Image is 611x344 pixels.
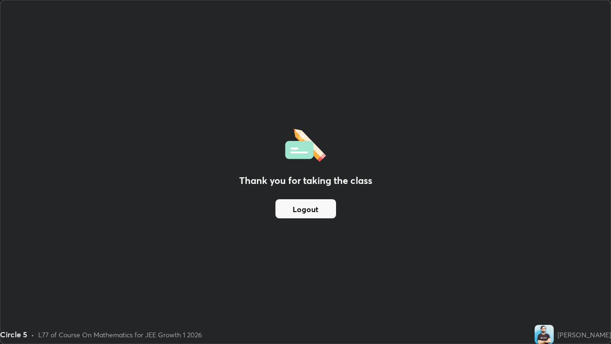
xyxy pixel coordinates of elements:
[275,199,336,218] button: Logout
[558,330,611,340] div: [PERSON_NAME]
[239,173,372,188] h2: Thank you for taking the class
[535,325,554,344] img: 41f1aa9c7ca44fd2ad61e2e528ab5424.jpg
[38,330,202,340] div: L77 of Course On Mathematics for JEE Growth 1 2026
[31,330,34,340] div: •
[285,126,326,162] img: offlineFeedback.1438e8b3.svg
